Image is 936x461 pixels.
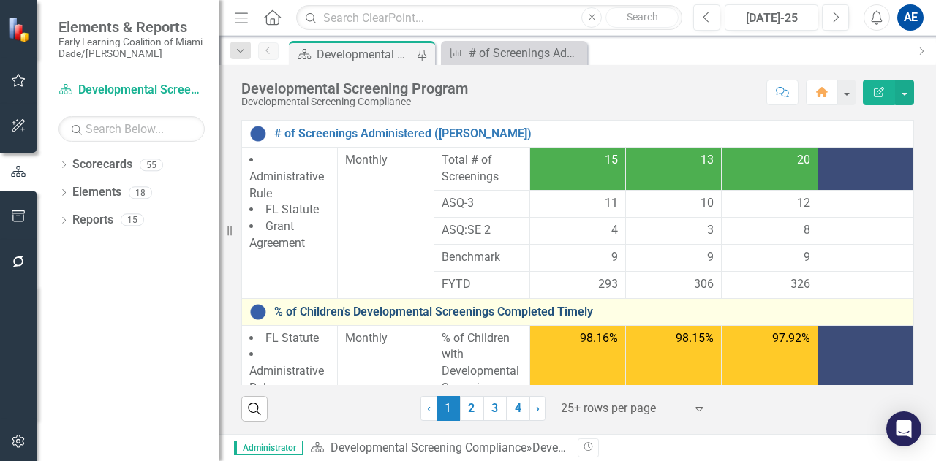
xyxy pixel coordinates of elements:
a: Developmental Screening Compliance [58,82,205,99]
div: 55 [140,159,163,171]
a: 2 [460,396,483,421]
td: Double-Click to Edit [242,147,338,298]
span: Grant Agreement [249,219,305,250]
td: Double-Click to Edit [626,217,722,244]
a: Elements [72,184,121,201]
a: Developmental Screening Compliance [331,441,526,454]
td: Double-Click to Edit Right Click for Context Menu [242,298,914,325]
span: 293 [598,276,618,293]
td: Double-Click to Edit [722,190,818,217]
td: Double-Click to Edit [626,244,722,271]
span: Administrative Rule [249,169,324,200]
button: AE [897,4,924,31]
span: 11 [605,195,618,212]
td: Double-Click to Edit [529,217,625,244]
div: 15 [121,214,144,226]
span: 9 [611,249,618,266]
div: [DATE]-25 [730,9,813,27]
div: Monthly [345,152,426,169]
td: Double-Click to Edit [626,190,722,217]
td: Double-Click to Edit [818,244,913,271]
a: # of Screenings Administered ([PERSON_NAME]) [274,127,906,140]
div: Developmental Screening Program [532,441,712,454]
td: Double-Click to Edit [434,217,529,244]
span: Administrator [234,441,303,455]
img: No Information [249,125,267,142]
img: No Information [249,303,267,321]
div: Open Intercom Messenger [886,411,921,446]
span: 9 [707,249,714,266]
a: 4 [507,396,530,421]
span: 9 [804,249,810,266]
span: 306 [694,276,714,293]
span: 8 [804,222,810,239]
span: 1 [437,396,460,421]
td: Double-Click to Edit [722,217,818,244]
img: ClearPoint Strategy [7,17,33,42]
td: Double-Click to Edit [434,244,529,271]
span: ASQ:SE 2 [442,222,522,239]
span: 326 [790,276,810,293]
td: Double-Click to Edit [722,244,818,271]
span: 98.16% [580,330,618,347]
input: Search ClearPoint... [296,5,682,31]
a: # of Screenings Administered (Miami-Dade and [PERSON_NAME]) [445,44,584,62]
td: Double-Click to Edit [529,190,625,217]
a: Reports [72,212,113,229]
div: » [310,440,567,457]
input: Search Below... [58,116,205,142]
span: › [536,401,540,415]
span: Search [627,11,658,23]
td: Double-Click to Edit [818,217,913,244]
span: Administrative Rule [249,364,324,395]
span: 12 [797,195,810,212]
span: 4 [611,222,618,239]
span: FYTD [442,276,522,293]
a: 3 [483,396,507,421]
span: Benchmark [442,249,522,266]
span: Total # of Screenings [442,152,522,186]
a: Scorecards [72,156,132,173]
div: Developmental Screening Program [241,80,468,96]
span: Elements & Reports [58,18,205,36]
td: Double-Click to Edit [529,244,625,271]
div: Developmental Screening Program [317,45,413,64]
button: Search [605,7,679,28]
span: 98.15% [676,330,714,347]
span: 13 [701,152,714,169]
td: Double-Click to Edit Right Click for Context Menu [242,120,914,147]
span: 3 [707,222,714,239]
button: [DATE]-25 [725,4,818,31]
span: ‹ [427,401,431,415]
span: 10 [701,195,714,212]
div: Monthly [345,330,426,347]
td: Double-Click to Edit [818,190,913,217]
span: FL Statute [265,202,319,216]
span: 15 [605,152,618,169]
div: # of Screenings Administered (Miami-Dade and [PERSON_NAME]) [469,44,584,62]
a: % of Children's Developmental Screenings Completed Timely [274,305,906,319]
td: Double-Click to Edit [338,147,434,298]
small: Early Learning Coalition of Miami Dade/[PERSON_NAME] [58,36,205,60]
span: 20 [797,152,810,169]
span: % of Children with Developmental Screenings Comple [442,330,522,414]
div: 18 [129,186,152,199]
span: ASQ-3 [442,195,522,212]
span: FL Statute [265,331,319,345]
div: Developmental Screening Compliance [241,96,468,107]
span: 97.92% [772,330,810,347]
td: Double-Click to Edit [434,190,529,217]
